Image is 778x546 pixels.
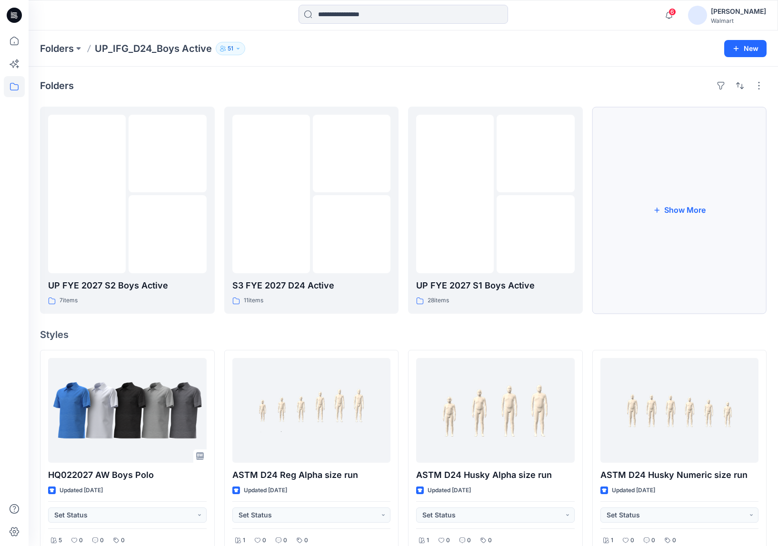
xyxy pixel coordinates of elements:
[121,536,125,546] p: 0
[79,536,83,546] p: 0
[724,40,767,57] button: New
[232,279,391,292] p: S3 FYE 2027 D24 Active
[262,536,266,546] p: 0
[60,486,103,496] p: Updated [DATE]
[228,43,233,54] p: 51
[416,279,575,292] p: UP FYE 2027 S1 Boys Active
[612,486,655,496] p: Updated [DATE]
[600,358,759,463] a: ASTM D24 Husky Numeric size run
[408,107,583,314] a: folder 1folder 2folder 3UP FYE 2027 S1 Boys Active28items
[427,536,429,546] p: 1
[232,468,391,482] p: ASTM D24 Reg Alpha size run
[611,536,613,546] p: 1
[151,149,183,159] img: folder 2
[711,17,766,24] div: Walmart
[40,107,215,314] a: folder 1folder 2folder 3UP FYE 2027 S2 Boys Active7items
[72,189,102,199] img: folder 1
[519,149,551,159] img: folder 2
[232,358,391,463] a: ASTM D24 Reg Alpha size run
[40,42,74,55] a: Folders
[336,229,368,239] img: folder 3
[519,229,551,239] img: folder 3
[243,536,245,546] p: 1
[488,536,492,546] p: 0
[283,536,287,546] p: 0
[711,6,766,17] div: [PERSON_NAME]
[446,536,450,546] p: 0
[336,149,368,159] img: folder 2
[95,42,212,55] p: UP_IFG_D24_Boys Active
[48,358,207,463] a: HQ022027 AW Boys Polo
[416,358,575,463] a: ASTM D24 Husky Alpha size run
[48,279,207,292] p: UP FYE 2027 S2 Boys Active
[256,189,286,199] img: folder 1
[428,486,471,496] p: Updated [DATE]
[244,486,287,496] p: Updated [DATE]
[59,536,62,546] p: 5
[40,80,74,91] h4: Folders
[467,536,471,546] p: 0
[304,536,308,546] p: 0
[668,8,676,16] span: 6
[224,107,399,314] a: folder 1folder 2folder 3S3 FYE 2027 D24 Active11items
[151,229,183,239] img: folder 3
[60,296,78,306] p: 7 items
[100,536,104,546] p: 0
[216,42,245,55] button: 51
[672,536,676,546] p: 0
[651,536,655,546] p: 0
[592,107,767,314] button: Show More
[48,468,207,482] p: HQ022027 AW Boys Polo
[428,296,449,306] p: 28 items
[688,6,707,25] img: avatar
[244,296,263,306] p: 11 items
[600,468,759,482] p: ASTM D24 Husky Numeric size run
[40,329,767,340] h4: Styles
[416,468,575,482] p: ASTM D24 Husky Alpha size run
[440,189,470,199] img: folder 1
[630,536,634,546] p: 0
